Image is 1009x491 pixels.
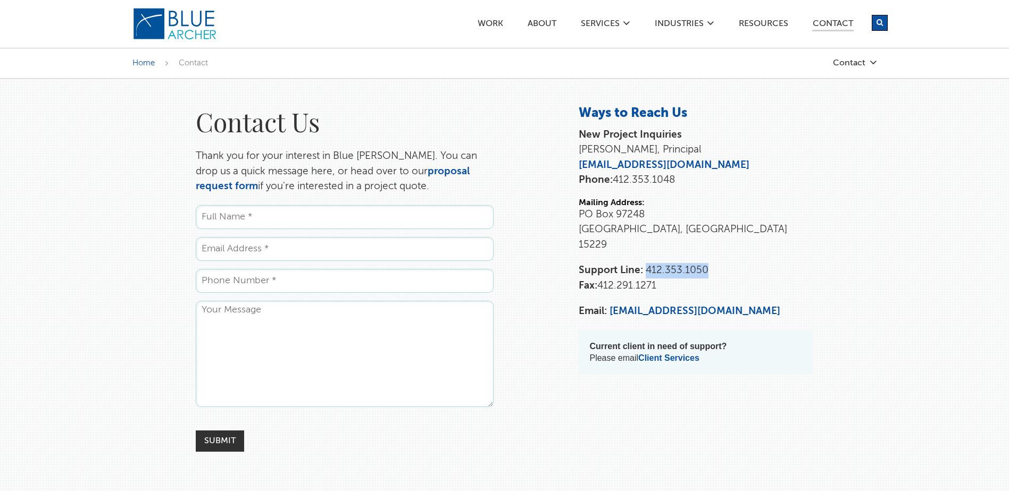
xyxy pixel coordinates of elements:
[579,105,813,122] h3: Ways to Reach Us
[579,263,813,293] p: 412.291.1271
[580,20,620,31] a: SERVICES
[132,7,218,40] img: Blue Archer Logo
[132,59,155,67] a: Home
[589,342,727,351] strong: Current client in need of support?
[610,306,780,316] a: [EMAIL_ADDRESS][DOMAIN_NAME]
[579,281,597,291] strong: Fax:
[738,20,789,31] a: Resources
[579,130,682,140] strong: New Project Inquiries
[812,20,854,31] a: Contact
[196,205,494,229] input: Full Name *
[771,58,877,67] a: Contact
[196,269,494,293] input: Phone Number *
[646,265,708,275] span: 412.353.1050
[589,341,802,364] p: Please email
[654,20,704,31] a: Industries
[196,430,244,452] input: Submit
[638,353,699,362] a: Client Services
[196,237,494,261] input: Email Address *
[579,207,813,253] p: PO Box 97248 [GEOGRAPHIC_DATA], [GEOGRAPHIC_DATA] 15229
[579,160,749,170] a: [EMAIL_ADDRESS][DOMAIN_NAME]
[579,175,613,185] strong: Phone:
[527,20,557,31] a: ABOUT
[579,128,813,188] p: [PERSON_NAME], Principal 412.353.1048
[179,59,208,67] span: Contact
[579,306,607,316] strong: Email:
[579,199,645,207] strong: Mailing Address:
[579,265,643,275] strong: Support Line:
[196,105,494,138] h1: Contact Us
[477,20,504,31] a: Work
[196,149,494,194] p: Thank you for your interest in Blue [PERSON_NAME]. You can drop us a quick message here, or head ...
